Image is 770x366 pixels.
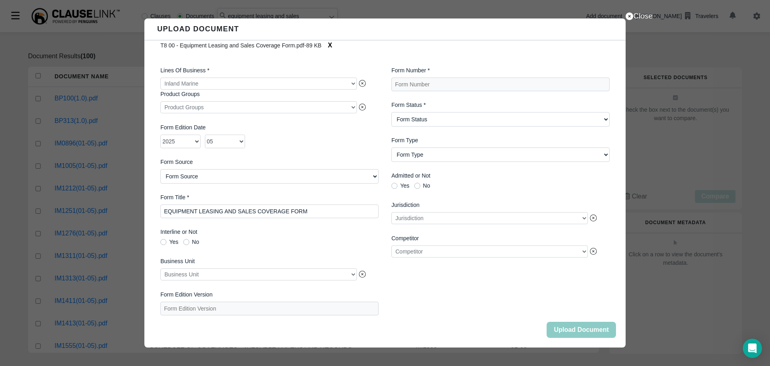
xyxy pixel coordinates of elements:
label: Form Title * [160,193,379,202]
label: Yes [160,239,178,245]
label: Form Edition Date [160,123,379,132]
div: Inland Marine [160,78,357,90]
label: Form Number * [391,66,610,75]
div: Product Groups [160,101,357,113]
label: Form Source [160,158,379,166]
label: Jurisdiction [391,201,610,209]
label: Form Edition Version [160,290,379,299]
div: T8 00 - Equipment Leasing and Sales Coverage Form.pdf - 89 KB [160,37,610,53]
label: Admitted or Not [391,172,610,180]
h6: Upload Document [157,25,239,34]
div: Jurisdiction [391,212,588,224]
label: Form Status * [391,101,610,109]
button: Upload Document [547,322,616,338]
input: Form Number [391,78,610,91]
div: Business Unit [160,268,357,280]
label: Product Groups [160,90,379,98]
label: Lines Of Business * [160,66,379,75]
label: No [183,239,199,245]
label: Interline or Not [160,228,379,236]
div: Open Intercom Messenger [743,339,762,358]
label: Form Type [391,136,610,145]
label: Yes [391,183,409,188]
label: Competitor [391,234,610,243]
div: Competitor [391,245,588,258]
label: Business Unit [160,257,379,266]
button: X [322,37,339,53]
label: No [414,183,430,188]
input: Form Edition Version [160,302,379,315]
input: Form Title [160,204,379,218]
